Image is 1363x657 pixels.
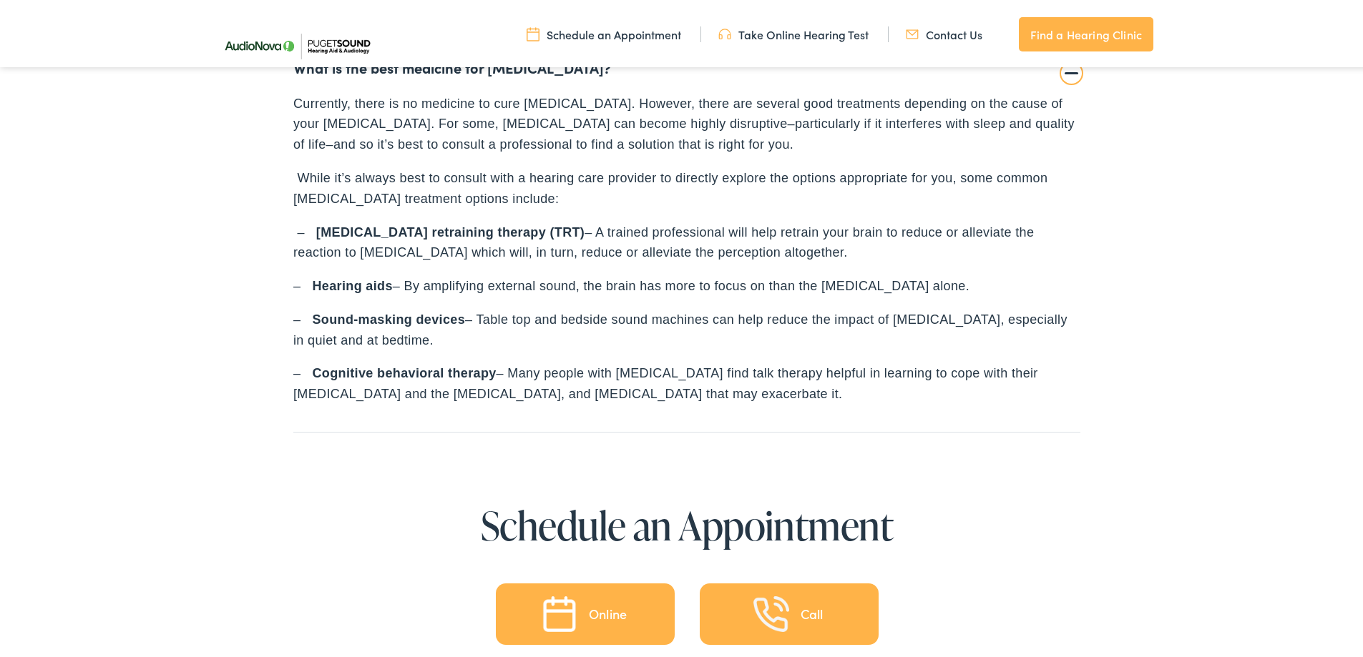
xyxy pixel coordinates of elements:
[801,605,824,618] div: Call
[297,222,304,237] span: –
[753,593,789,629] img: Take an Online Hearing Test
[312,276,392,290] b: Hearing aids
[589,605,627,618] div: Online
[393,276,969,290] span: – By amplifying external sound, the brain has more to focus on than the [MEDICAL_DATA] alone.
[1019,14,1153,49] a: Find a Hearing Clinic
[293,276,301,290] span: –
[293,310,301,324] span: –
[316,222,585,237] b: [MEDICAL_DATA] retraining therapy (TRT)
[718,24,731,39] img: utility icon
[527,24,681,39] a: Schedule an Appointment
[312,310,465,324] b: Sound-masking devices
[312,363,496,377] b: Cognitive behavioral therapy
[542,593,577,629] img: Schedule an Appointment
[527,24,539,39] img: utility icon
[293,363,1038,398] span: – Many people with [MEDICAL_DATA] find talk therapy helpful in learning to cope with their [MEDIC...
[293,363,301,377] span: –
[293,310,1068,345] span: – Table top and bedside sound machines can help reduce the impact of [MEDICAL_DATA], especially i...
[496,581,675,642] a: Schedule an Appointment Online
[293,222,1034,257] span: – A trained professional will help retrain your brain to reduce or alleviate the reaction to [MED...
[293,168,1047,203] span: While it’s always best to consult with a hearing care provider to directly explore the options ap...
[906,24,982,39] a: Contact Us
[293,94,1075,149] span: Currently, there is no medicine to cure [MEDICAL_DATA]. However, there are several good treatment...
[718,24,869,39] a: Take Online Hearing Test
[700,581,879,642] a: Take an Online Hearing Test Call
[906,24,919,39] img: utility icon
[293,56,1080,73] summary: What is the best medicine for [MEDICAL_DATA]?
